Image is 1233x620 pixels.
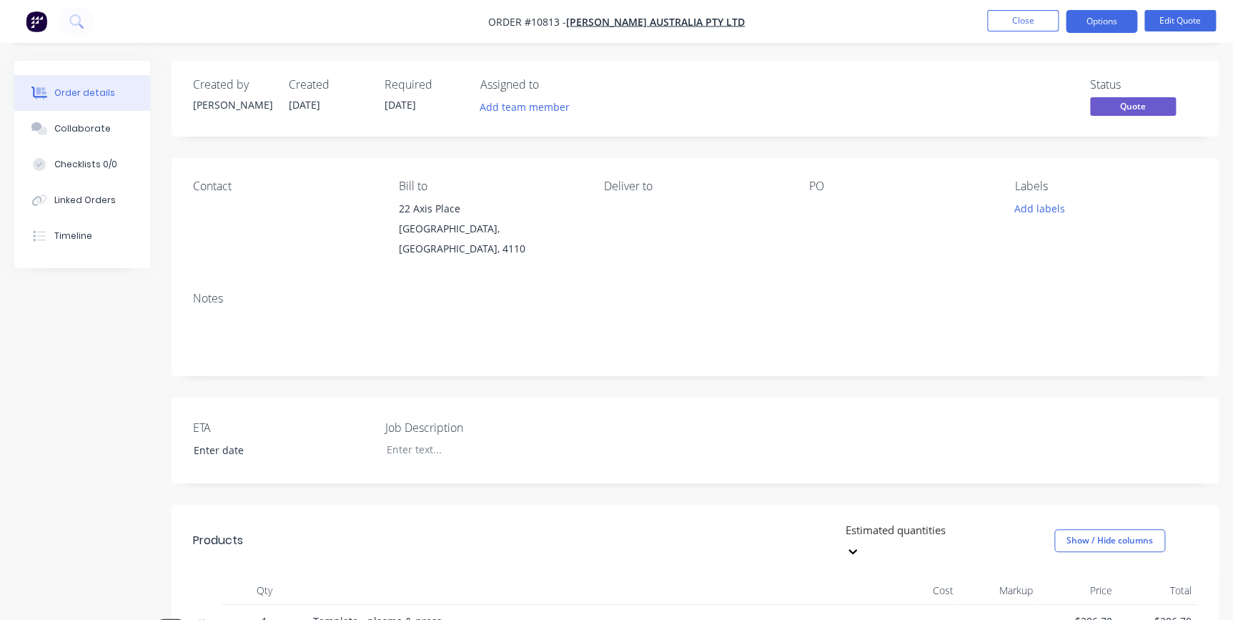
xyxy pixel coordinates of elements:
[26,11,47,32] img: Factory
[14,182,150,218] button: Linked Orders
[1006,199,1072,218] button: Add labels
[809,179,991,193] div: PO
[222,576,307,605] div: Qty
[398,199,580,259] div: 22 Axis Place[GEOGRAPHIC_DATA], [GEOGRAPHIC_DATA], 4110
[959,576,1038,605] div: Markup
[184,440,362,461] input: Enter date
[385,78,463,92] div: Required
[385,419,564,436] label: Job Description
[385,98,416,112] span: [DATE]
[14,75,150,111] button: Order details
[1144,10,1216,31] button: Edit Quote
[289,98,320,112] span: [DATE]
[1054,529,1165,552] button: Show / Hide columns
[1118,576,1197,605] div: Total
[480,78,623,92] div: Assigned to
[54,230,92,242] div: Timeline
[1015,179,1197,193] div: Labels
[193,97,272,112] div: [PERSON_NAME]
[566,15,745,29] a: [PERSON_NAME] Australia Pty Ltd
[54,158,117,171] div: Checklists 0/0
[472,97,578,117] button: Add team member
[289,78,367,92] div: Created
[193,292,1197,305] div: Notes
[14,147,150,182] button: Checklists 0/0
[54,194,116,207] div: Linked Orders
[54,87,115,99] div: Order details
[398,179,580,193] div: Bill to
[14,111,150,147] button: Collaborate
[488,15,566,29] span: Order #10813 -
[398,199,580,219] div: 22 Axis Place
[14,218,150,254] button: Timeline
[1090,78,1197,92] div: Status
[193,179,375,193] div: Contact
[1090,97,1176,115] span: Quote
[193,532,243,549] div: Products
[1066,10,1137,33] button: Options
[480,97,578,117] button: Add team member
[398,219,580,259] div: [GEOGRAPHIC_DATA], [GEOGRAPHIC_DATA], 4110
[193,78,272,92] div: Created by
[604,179,786,193] div: Deliver to
[1039,576,1118,605] div: Price
[193,419,372,436] label: ETA
[54,122,111,135] div: Collaborate
[987,10,1059,31] button: Close
[879,576,959,605] div: Cost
